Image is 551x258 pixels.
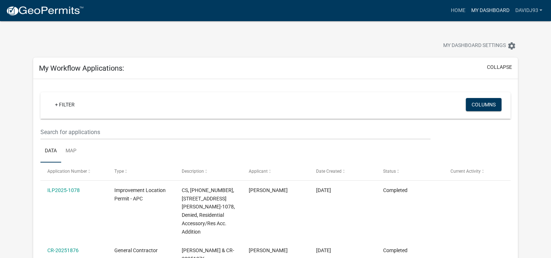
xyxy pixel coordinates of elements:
span: David Johnson [249,187,288,193]
i: settings [507,42,516,50]
a: Map [61,140,81,163]
span: Applicant [249,169,268,174]
a: ILP2025-1078 [47,187,80,193]
datatable-header-cell: Status [376,163,443,180]
datatable-header-cell: Date Created [309,163,376,180]
span: Completed [383,247,408,253]
datatable-header-cell: Type [107,163,174,180]
span: Application Number [47,169,87,174]
span: Improvement Location Permit - APC [114,187,166,202]
span: Completed [383,187,408,193]
a: + Filter [49,98,80,111]
input: Search for applications [40,125,430,140]
datatable-header-cell: Description [175,163,242,180]
h5: My Workflow Applications: [39,64,124,73]
span: Current Activity [450,169,480,174]
a: My Dashboard [468,4,512,17]
span: Description [182,169,204,174]
button: collapse [487,63,512,71]
span: 08/26/2025 [316,187,331,193]
a: Davidj93 [512,4,545,17]
span: My Dashboard Settings [443,42,506,50]
datatable-header-cell: Current Activity [443,163,510,180]
button: My Dashboard Settingssettings [437,39,522,53]
a: Home [448,4,468,17]
button: Columns [466,98,501,111]
span: General Contractor [114,247,158,253]
datatable-header-cell: Application Number [40,163,107,180]
span: Date Created [316,169,342,174]
span: Status [383,169,396,174]
datatable-header-cell: Applicant [242,163,309,180]
span: CS, 007-014-018, 1445 E NORTHSHORE DR, Johnson, ILP2025-1078, Denied, Residential Accessory/Res A... [182,187,235,235]
span: David Johnson [249,247,288,253]
a: Data [40,140,61,163]
span: Type [114,169,124,174]
span: 08/18/2025 [316,247,331,253]
a: CR-20251876 [47,247,79,253]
